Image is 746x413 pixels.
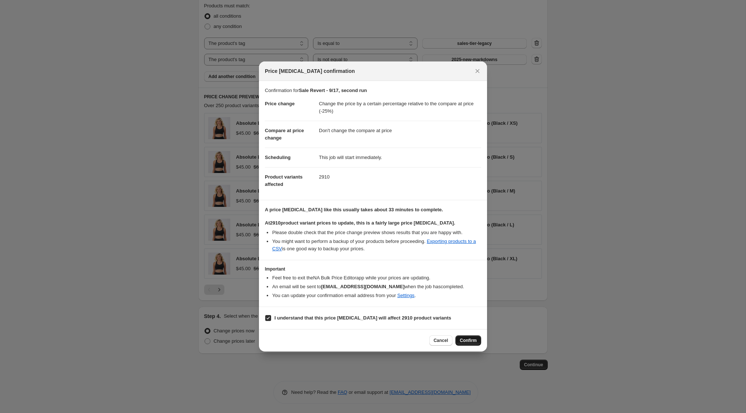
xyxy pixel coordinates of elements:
span: Scheduling [265,155,291,160]
b: Sale Revert - 9/17, second run [299,88,367,93]
a: Settings [397,293,415,298]
span: Price [MEDICAL_DATA] confirmation [265,67,355,75]
b: At 2910 product variant prices to update, this is a fairly large price [MEDICAL_DATA]. [265,220,455,226]
b: [EMAIL_ADDRESS][DOMAIN_NAME] [321,284,405,289]
span: Price change [265,101,295,106]
h3: Important [265,266,481,272]
span: Confirm [460,338,477,343]
p: Confirmation for [265,87,481,94]
li: You might want to perform a backup of your products before proceeding. is one good way to backup ... [272,238,481,253]
button: Confirm [455,335,481,346]
button: Cancel [429,335,452,346]
li: Please double check that the price change preview shows results that you are happy with. [272,229,481,236]
li: You can update your confirmation email address from your . [272,292,481,299]
dd: This job will start immediately. [319,148,481,167]
b: I understand that this price [MEDICAL_DATA] will affect 2910 product variants [274,315,451,321]
a: Exporting products to a CSV [272,239,476,251]
li: An email will be sent to when the job has completed . [272,283,481,290]
dd: 2910 [319,167,481,187]
dd: Don't change the compare at price [319,121,481,140]
b: A price [MEDICAL_DATA] like this usually takes about 33 minutes to complete. [265,207,443,212]
dd: Change the price by a certain percentage relative to the compare at price (-25%) [319,94,481,121]
button: Close [472,66,483,76]
li: Feel free to exit the NA Bulk Price Editor app while your prices are updating. [272,274,481,282]
span: Cancel [434,338,448,343]
span: Compare at price change [265,128,304,141]
span: Product variants affected [265,174,303,187]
